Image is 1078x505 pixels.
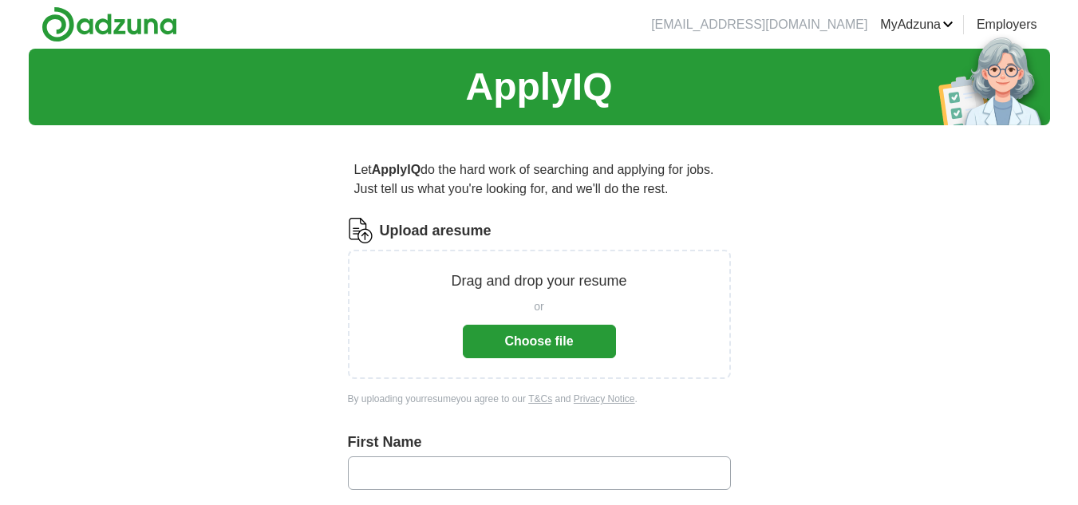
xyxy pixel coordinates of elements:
div: By uploading your resume you agree to our and . [348,392,731,406]
li: [EMAIL_ADDRESS][DOMAIN_NAME] [651,15,867,34]
h1: ApplyIQ [465,58,612,116]
a: Employers [977,15,1037,34]
img: Adzuna logo [41,6,177,42]
a: MyAdzuna [880,15,954,34]
img: CV Icon [348,218,373,243]
a: T&Cs [528,393,552,404]
a: Privacy Notice [574,393,635,404]
strong: ApplyIQ [372,163,421,176]
p: Let do the hard work of searching and applying for jobs. Just tell us what you're looking for, an... [348,154,731,205]
span: or [534,298,543,315]
button: Choose file [463,325,616,358]
label: Upload a resume [380,220,492,242]
label: First Name [348,432,731,453]
p: Drag and drop your resume [451,270,626,292]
